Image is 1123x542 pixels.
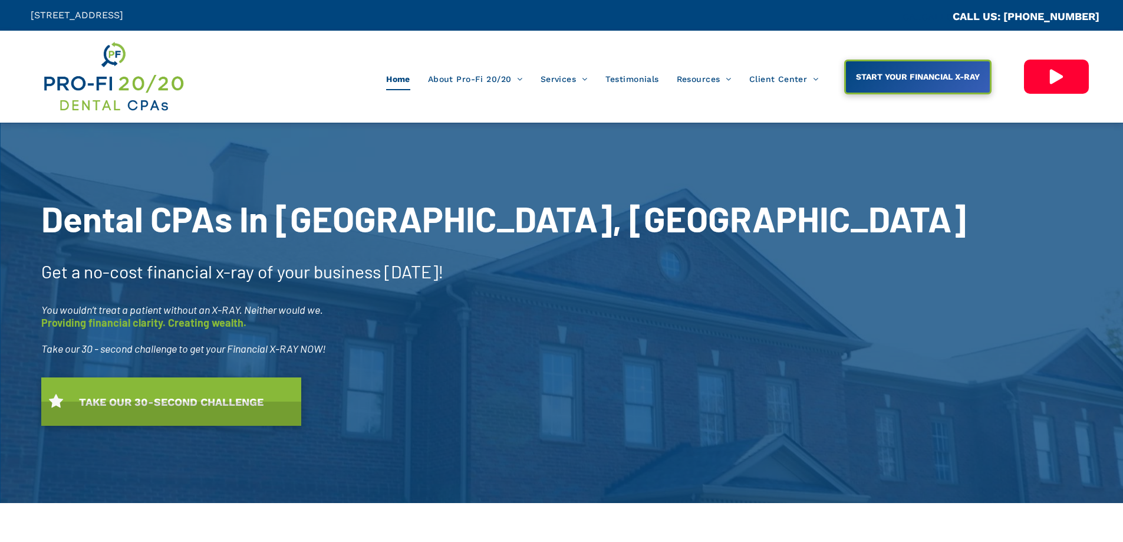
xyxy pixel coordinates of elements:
[41,303,323,316] span: You wouldn’t treat a patient without an X-RAY. Neither would we.
[852,66,984,87] span: START YOUR FINANCIAL X-RAY
[953,10,1099,22] a: CALL US: [PHONE_NUMBER]
[41,342,326,355] span: Take our 30 - second challenge to get your Financial X-RAY NOW!
[597,68,668,90] a: Testimonials
[75,390,268,414] span: TAKE OUR 30-SECOND CHALLENGE
[903,11,953,22] span: CA::CALLC
[258,261,444,282] span: of your business [DATE]!
[84,261,254,282] span: no-cost financial x-ray
[844,60,992,94] a: START YOUR FINANCIAL X-RAY
[377,68,419,90] a: Home
[41,316,246,329] span: Providing financial clarity. Creating wealth.
[668,68,740,90] a: Resources
[41,261,80,282] span: Get a
[740,68,828,90] a: Client Center
[532,68,597,90] a: Services
[419,68,532,90] a: About Pro-Fi 20/20
[42,40,185,114] img: Get Dental CPA Consulting, Bookkeeping, & Bank Loans
[41,197,966,239] span: Dental CPAs In [GEOGRAPHIC_DATA], [GEOGRAPHIC_DATA]
[31,9,123,21] span: [STREET_ADDRESS]
[41,377,301,426] a: TAKE OUR 30-SECOND CHALLENGE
